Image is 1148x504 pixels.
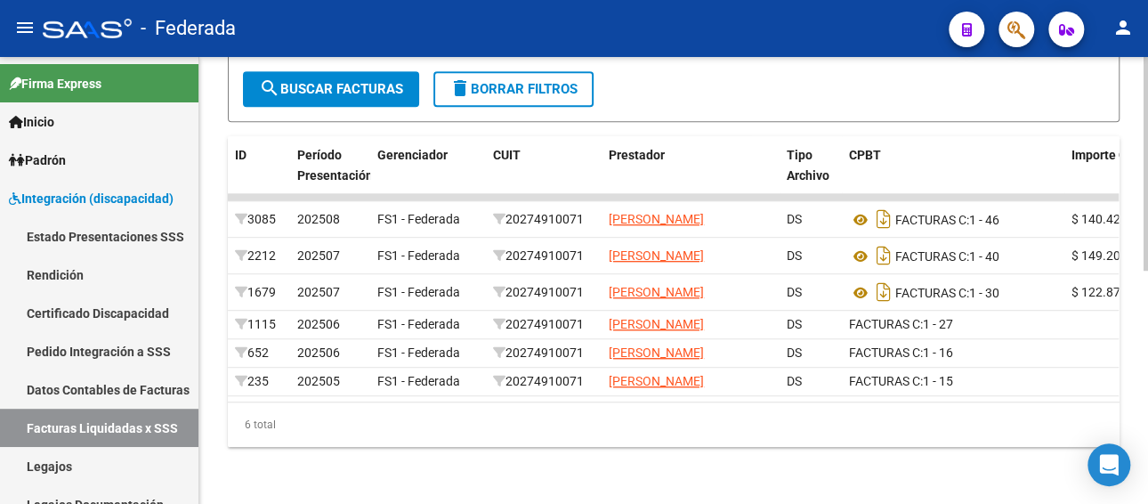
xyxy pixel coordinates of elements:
span: FS1 - Federada [377,345,460,360]
span: - Federada [141,9,236,48]
div: 1 - 15 [849,371,1057,392]
span: [PERSON_NAME] [609,212,704,226]
div: 1 - 40 [849,241,1057,270]
span: Buscar Facturas [259,81,403,97]
span: DS [787,317,802,331]
span: Período Presentación [297,148,373,183]
div: 235 [235,371,283,392]
span: $ 122.872,00 [1071,285,1144,299]
div: 1 - 16 [849,343,1057,363]
span: Integración (discapacidad) [9,189,174,208]
span: $ 149.202,00 [1071,248,1144,263]
span: FS1 - Federada [377,317,460,331]
span: CPBT [849,148,881,162]
span: FACTURAS C: [849,317,923,331]
button: Borrar Filtros [433,71,594,107]
span: [PERSON_NAME] [609,345,704,360]
span: Prestador [609,148,665,162]
div: Open Intercom Messenger [1087,443,1130,486]
span: [PERSON_NAME] [609,317,704,331]
span: Borrar Filtros [449,81,578,97]
span: FS1 - Federada [377,374,460,388]
span: 202505 [297,374,340,388]
div: 20274910071 [493,343,594,363]
mat-icon: menu [14,17,36,38]
span: FS1 - Federada [377,285,460,299]
div: 1 - 27 [849,314,1057,335]
div: 20274910071 [493,209,594,230]
datatable-header-cell: ID [228,136,290,215]
span: DS [787,345,802,360]
span: FACTURAS C: [849,345,923,360]
datatable-header-cell: Período Presentación [290,136,370,215]
datatable-header-cell: Tipo Archivo [780,136,842,215]
i: Descargar documento [872,241,895,270]
div: 20274910071 [493,282,594,303]
span: FACTURAS C: [895,286,969,300]
span: DS [787,248,802,263]
button: Buscar Facturas [243,71,419,107]
span: [PERSON_NAME] [609,248,704,263]
div: 3085 [235,209,283,230]
span: 202506 [297,317,340,331]
span: DS [787,374,802,388]
div: 1 - 46 [849,205,1057,233]
div: 2212 [235,246,283,266]
span: 202507 [297,248,340,263]
i: Descargar documento [872,278,895,306]
span: ID [235,148,247,162]
span: FACTURAS C: [849,374,923,388]
span: [PERSON_NAME] [609,374,704,388]
datatable-header-cell: CUIT [486,136,602,215]
div: 652 [235,343,283,363]
div: 20274910071 [493,371,594,392]
span: FACTURAS C: [895,213,969,227]
span: CUIT [493,148,521,162]
span: Padrón [9,150,66,170]
span: FS1 - Federada [377,248,460,263]
datatable-header-cell: Gerenciador [370,136,486,215]
div: 20274910071 [493,314,594,335]
div: 1 - 30 [849,278,1057,306]
span: FACTURAS C: [895,249,969,264]
span: DS [787,285,802,299]
datatable-header-cell: Prestador [602,136,780,215]
div: 1115 [235,314,283,335]
span: FS1 - Federada [377,212,460,226]
span: 202506 [297,345,340,360]
span: Tipo Archivo [787,148,829,183]
span: DS [787,212,802,226]
span: Inicio [9,112,54,132]
mat-icon: delete [449,77,471,99]
div: 1679 [235,282,283,303]
datatable-header-cell: CPBT [842,136,1064,215]
span: $ 140.425,00 [1071,212,1144,226]
span: 202508 [297,212,340,226]
div: 6 total [228,402,1120,447]
span: 202507 [297,285,340,299]
span: [PERSON_NAME] [609,285,704,299]
mat-icon: person [1112,17,1134,38]
i: Descargar documento [872,205,895,233]
mat-icon: search [259,77,280,99]
div: 20274910071 [493,246,594,266]
span: Gerenciador [377,148,448,162]
span: Firma Express [9,74,101,93]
